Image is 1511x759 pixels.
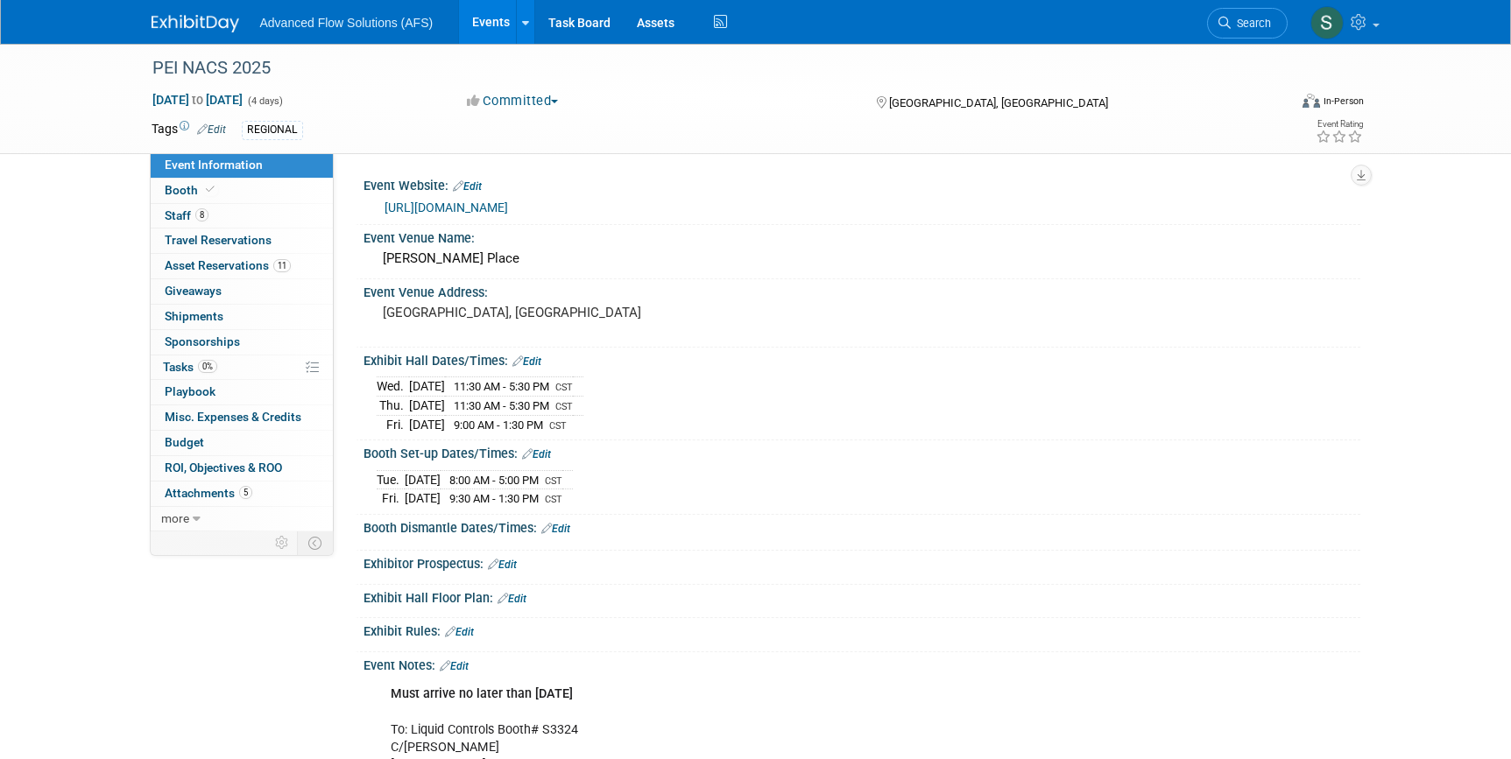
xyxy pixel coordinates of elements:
span: Asset Reservations [165,258,291,272]
span: Playbook [165,384,215,398]
i: Booth reservation complete [206,185,215,194]
div: Event Venue Address: [364,279,1360,301]
a: Edit [440,660,469,672]
div: Exhibit Rules: [364,618,1360,641]
span: Travel Reservations [165,233,272,247]
a: Giveaways [151,279,333,304]
a: Event Information [151,153,333,178]
a: Edit [512,355,541,368]
span: [GEOGRAPHIC_DATA], [GEOGRAPHIC_DATA] [889,96,1108,109]
a: Attachments5 [151,481,333,506]
div: REGIONAL [242,121,303,139]
td: Fri. [377,489,405,508]
div: Event Notes: [364,652,1360,675]
a: Edit [522,448,551,460]
span: to [189,93,206,107]
a: Travel Reservations [151,228,333,253]
td: Toggle Event Tabs [297,531,333,554]
b: Must arrive no later than [DATE] [391,686,573,701]
span: 11:30 AM - 5:30 PM [454,380,549,393]
span: Search [1231,17,1271,30]
a: Edit [197,123,226,136]
span: Event Information [165,158,263,172]
a: Edit [453,180,482,193]
img: ExhibitDay [152,15,239,32]
a: Edit [541,523,570,535]
div: Exhibitor Prospectus: [364,551,1360,573]
span: CST [545,494,562,505]
img: Steve McAnally [1310,6,1344,39]
span: 9:00 AM - 1:30 PM [454,418,543,432]
span: Shipments [165,309,223,323]
span: CST [555,382,573,393]
span: 8 [195,208,208,221]
div: Booth Dismantle Dates/Times: [364,515,1360,538]
div: Booth Set-up Dates/Times: [364,440,1360,463]
img: Format-Inperson.png [1303,94,1320,108]
a: Edit [445,626,474,638]
a: Tasks0% [151,355,333,380]
span: 9:30 AM - 1:30 PM [449,492,539,505]
a: ROI, Objectives & ROO [151,456,333,481]
span: CST [545,475,562,487]
button: Committed [461,92,565,110]
span: 8:00 AM - 5:00 PM [449,474,539,487]
span: (4 days) [246,95,283,107]
a: Shipments [151,305,333,329]
span: Misc. Expenses & Credits [165,410,301,424]
td: [DATE] [409,415,445,433]
div: Event Website: [364,172,1360,195]
div: Exhibit Hall Dates/Times: [364,348,1360,370]
td: Tags [152,120,226,140]
span: CST [555,401,573,412]
span: Budget [165,435,204,449]
td: [DATE] [405,470,441,489]
td: [DATE] [405,489,441,508]
a: Sponsorships [151,330,333,355]
span: more [161,511,189,525]
td: [DATE] [409,397,445,416]
a: Playbook [151,380,333,404]
span: Booth [165,183,218,197]
span: CST [549,420,567,432]
span: Sponsorships [165,334,240,348]
a: Edit [498,593,526,605]
span: Attachments [165,486,252,500]
span: Giveaways [165,284,222,298]
span: 11:30 AM - 5:30 PM [454,399,549,412]
a: [URL][DOMAIN_NAME] [385,200,508,214]
a: Budget [151,431,333,455]
a: Edit [488,559,517,571]
a: Misc. Expenses & Credits [151,405,333,430]
div: Event Rating [1316,120,1363,129]
span: 11 [273,259,291,272]
a: Asset Reservations11 [151,254,333,278]
span: ROI, Objectives & ROO [165,460,282,474]
div: Exhibit Hall Floor Plan: [364,585,1360,608]
td: Wed. [377,377,409,397]
span: [DATE] [DATE] [152,92,244,108]
a: more [151,507,333,531]
span: Tasks [163,360,217,374]
span: 0% [198,360,217,373]
pre: [GEOGRAPHIC_DATA], [GEOGRAPHIC_DATA] [383,305,759,320]
a: Staff8 [151,204,333,228]
div: [PERSON_NAME] Place [377,245,1347,272]
a: Booth [151,179,333,203]
td: Tue. [377,470,405,489]
span: Advanced Flow Solutions (AFS) [260,16,434,30]
td: Thu. [377,397,409,416]
div: PEI NACS 2025 [146,53,1261,84]
a: Search [1207,8,1288,39]
div: Event Format [1184,91,1365,117]
div: Event Venue Name: [364,225,1360,247]
td: [DATE] [409,377,445,397]
div: In-Person [1323,95,1364,108]
td: Personalize Event Tab Strip [267,531,298,554]
span: 5 [239,486,252,499]
td: Fri. [377,415,409,433]
span: Staff [165,208,208,222]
